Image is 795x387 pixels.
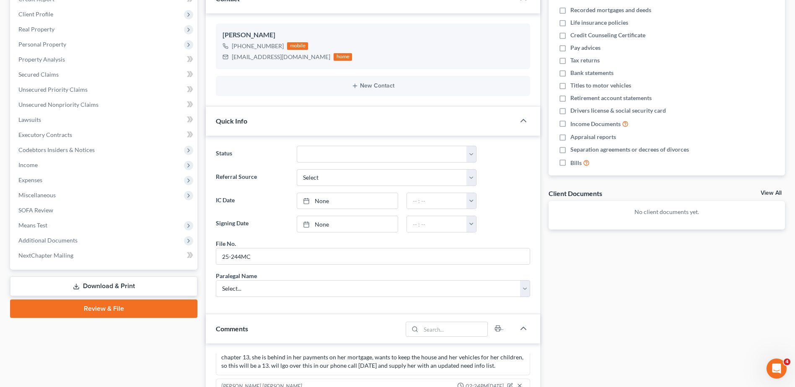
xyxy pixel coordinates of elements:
[287,42,308,50] div: mobile
[216,117,247,125] span: Quick Info
[784,359,790,365] span: 4
[12,248,197,263] a: NextChapter Mailing
[216,248,530,264] input: --
[761,190,782,196] a: View All
[12,97,197,112] a: Unsecured Nonpriority Claims
[18,146,95,153] span: Codebtors Insiders & Notices
[223,30,523,40] div: [PERSON_NAME]
[570,145,689,154] span: Separation agreements or decrees of divorces
[555,208,778,216] p: No client documents yet.
[216,325,248,333] span: Comments
[12,52,197,67] a: Property Analysis
[18,237,78,244] span: Additional Documents
[549,189,602,198] div: Client Documents
[18,206,53,214] span: SOFA Review
[12,82,197,97] a: Unsecured Priority Claims
[18,131,72,138] span: Executory Contracts
[407,216,467,232] input: -- : --
[18,252,73,259] span: NextChapter Mailing
[570,133,616,141] span: Appraisal reports
[570,44,601,52] span: Pay advices
[18,222,47,229] span: Means Test
[570,94,652,102] span: Retirement account statements
[232,42,284,50] div: [PHONE_NUMBER]
[570,120,621,128] span: Income Documents
[12,67,197,82] a: Secured Claims
[18,161,38,168] span: Income
[10,276,197,296] a: Download & Print
[334,53,352,61] div: home
[18,191,56,199] span: Miscellaneous
[18,10,53,18] span: Client Profile
[297,216,398,232] a: None
[18,86,88,93] span: Unsecured Priority Claims
[570,69,614,77] span: Bank statements
[223,83,523,89] button: New Contact
[10,299,197,318] a: Review & File
[570,106,666,115] span: Drivers license & social security card
[212,216,292,232] label: Signing Date
[570,31,645,39] span: Credit Counseling Certificate
[18,56,65,63] span: Property Analysis
[570,6,651,14] span: Recorded mortgages and deeds
[212,193,292,209] label: IC Date
[212,146,292,163] label: Status
[216,271,257,280] div: Paralegal Name
[12,112,197,127] a: Lawsuits
[18,26,54,33] span: Real Property
[212,169,292,186] label: Referral Source
[18,116,41,123] span: Lawsuits
[18,176,42,183] span: Expenses
[232,53,330,61] div: [EMAIL_ADDRESS][DOMAIN_NAME]
[12,127,197,142] a: Executory Contracts
[570,18,628,27] span: Life insurance policies
[297,193,398,209] a: None
[767,359,787,379] iframe: Intercom live chat
[221,345,525,370] div: client has not provided any expense information or paystubs other than what was provided at the 2...
[570,81,631,90] span: Titles to motor vehicles
[421,322,487,336] input: Search...
[18,41,66,48] span: Personal Property
[570,159,582,167] span: Bills
[407,193,467,209] input: -- : --
[570,56,600,64] span: Tax returns
[216,239,236,248] div: File No.
[18,71,59,78] span: Secured Claims
[18,101,98,108] span: Unsecured Nonpriority Claims
[12,203,197,218] a: SOFA Review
